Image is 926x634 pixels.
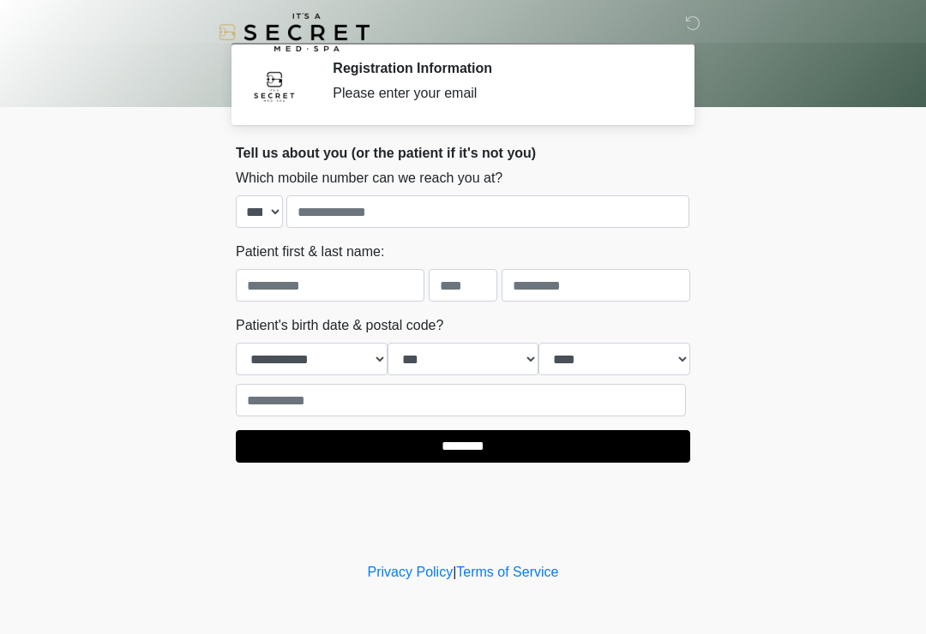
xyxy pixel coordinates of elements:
a: | [453,565,456,579]
a: Terms of Service [456,565,558,579]
a: Privacy Policy [368,565,454,579]
div: Please enter your email [333,83,664,104]
label: Patient's birth date & postal code? [236,315,443,336]
img: It's A Secret Med Spa Logo [219,13,370,51]
label: Patient first & last name: [236,242,384,262]
img: Agent Avatar [249,60,300,111]
h2: Registration Information [333,60,664,76]
label: Which mobile number can we reach you at? [236,168,502,188]
h2: Tell us about you (or the patient if it's not you) [236,145,690,161]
